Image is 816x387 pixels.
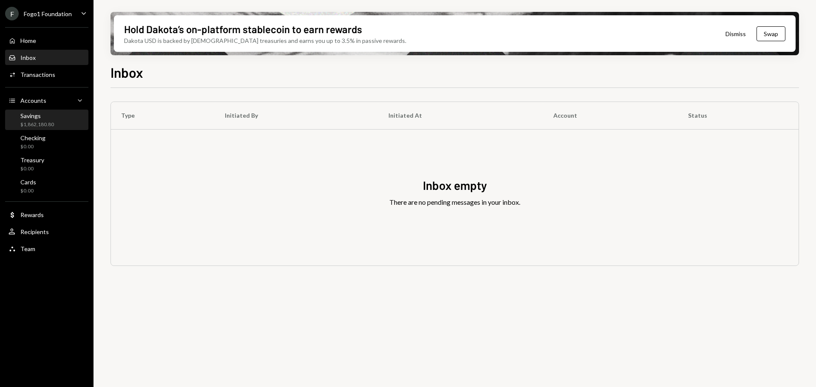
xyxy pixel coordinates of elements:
[378,102,543,129] th: Initiated At
[20,245,35,252] div: Team
[24,10,72,17] div: Fogo1 Foundation
[5,50,88,65] a: Inbox
[756,26,785,41] button: Swap
[5,33,88,48] a: Home
[111,102,215,129] th: Type
[5,67,88,82] a: Transactions
[20,97,46,104] div: Accounts
[678,102,799,129] th: Status
[715,24,756,44] button: Dismiss
[20,178,36,186] div: Cards
[20,54,36,61] div: Inbox
[124,22,362,36] div: Hold Dakota’s on-platform stablecoin to earn rewards
[5,154,88,174] a: Treasury$0.00
[423,177,487,194] div: Inbox empty
[20,71,55,78] div: Transactions
[20,228,49,235] div: Recipients
[5,207,88,222] a: Rewards
[5,224,88,239] a: Recipients
[20,187,36,195] div: $0.00
[5,132,88,152] a: Checking$0.00
[20,156,44,164] div: Treasury
[20,134,45,141] div: Checking
[20,37,36,44] div: Home
[20,143,45,150] div: $0.00
[543,102,678,129] th: Account
[20,121,54,128] div: $1,862,180.80
[5,110,88,130] a: Savings$1,862,180.80
[215,102,378,129] th: Initiated By
[20,211,44,218] div: Rewards
[20,165,44,172] div: $0.00
[5,93,88,108] a: Accounts
[124,36,406,45] div: Dakota USD is backed by [DEMOGRAPHIC_DATA] treasuries and earns you up to 3.5% in passive rewards.
[389,197,520,207] div: There are no pending messages in your inbox.
[20,112,54,119] div: Savings
[5,241,88,256] a: Team
[5,7,19,20] div: F
[5,176,88,196] a: Cards$0.00
[110,64,143,81] h1: Inbox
